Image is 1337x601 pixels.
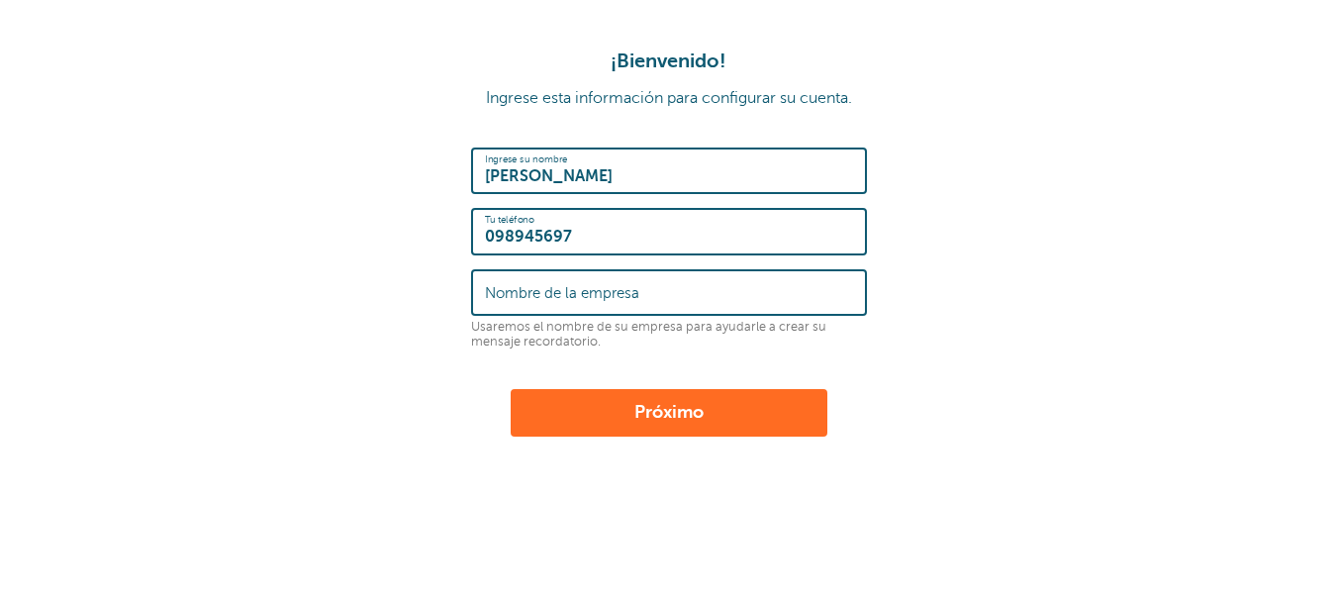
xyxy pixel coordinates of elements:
[611,50,726,72] font: ¡Bienvenido!
[634,402,704,422] font: Próximo
[485,154,567,164] font: Ingrese su nombre
[471,320,826,349] font: Usaremos el nombre de su empresa para ayudarle a crear su mensaje recordatorio.
[511,389,827,437] button: Próximo
[485,285,639,301] font: Nombre de la empresa
[485,215,534,225] font: Tu teléfono
[486,89,852,107] font: Ingrese esta información para configurar su cuenta.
